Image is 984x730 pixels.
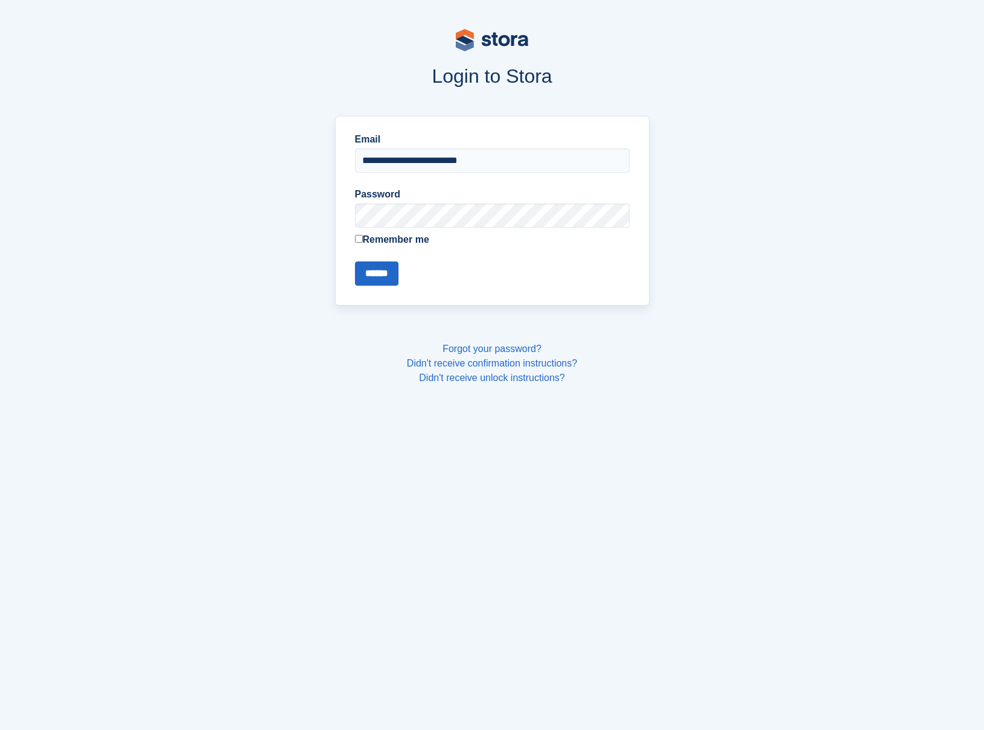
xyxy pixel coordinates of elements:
[407,358,577,368] a: Didn't receive confirmation instructions?
[355,235,363,243] input: Remember me
[419,373,564,383] a: Didn't receive unlock instructions?
[355,232,630,247] label: Remember me
[104,65,880,87] h1: Login to Stora
[355,187,630,202] label: Password
[355,132,630,147] label: Email
[442,344,542,354] a: Forgot your password?
[456,29,528,51] img: stora-logo-53a41332b3708ae10de48c4981b4e9114cc0af31d8433b30ea865607fb682f29.svg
